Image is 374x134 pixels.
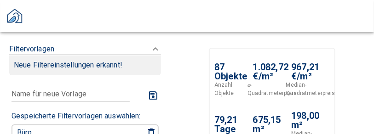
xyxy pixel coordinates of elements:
[291,111,330,129] p: 198,00 m²
[9,34,161,84] div: FiltervorlagenNeue Filtereinstellungen erkannt!
[3,6,26,28] img: ProperBird Logo and Home Button
[214,81,253,97] p: Anzahl Objekte
[291,62,330,81] p: 967,21 €/m²
[214,115,253,134] p: 79,21 Tage
[214,62,253,81] p: 87 Objekte
[247,81,297,97] p: ⌀-Quadratmeterpreis
[12,111,141,122] p: Gespeicherte Filtervorlagen auswählen:
[14,60,156,71] p: Neue Filtereinstellungen erkannt!
[286,81,335,97] p: Median-Quadratmeterpreis
[9,44,54,55] p: Filtervorlagen
[253,62,292,81] p: 1.082,72 €/m²
[253,115,292,134] p: 675,15 m²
